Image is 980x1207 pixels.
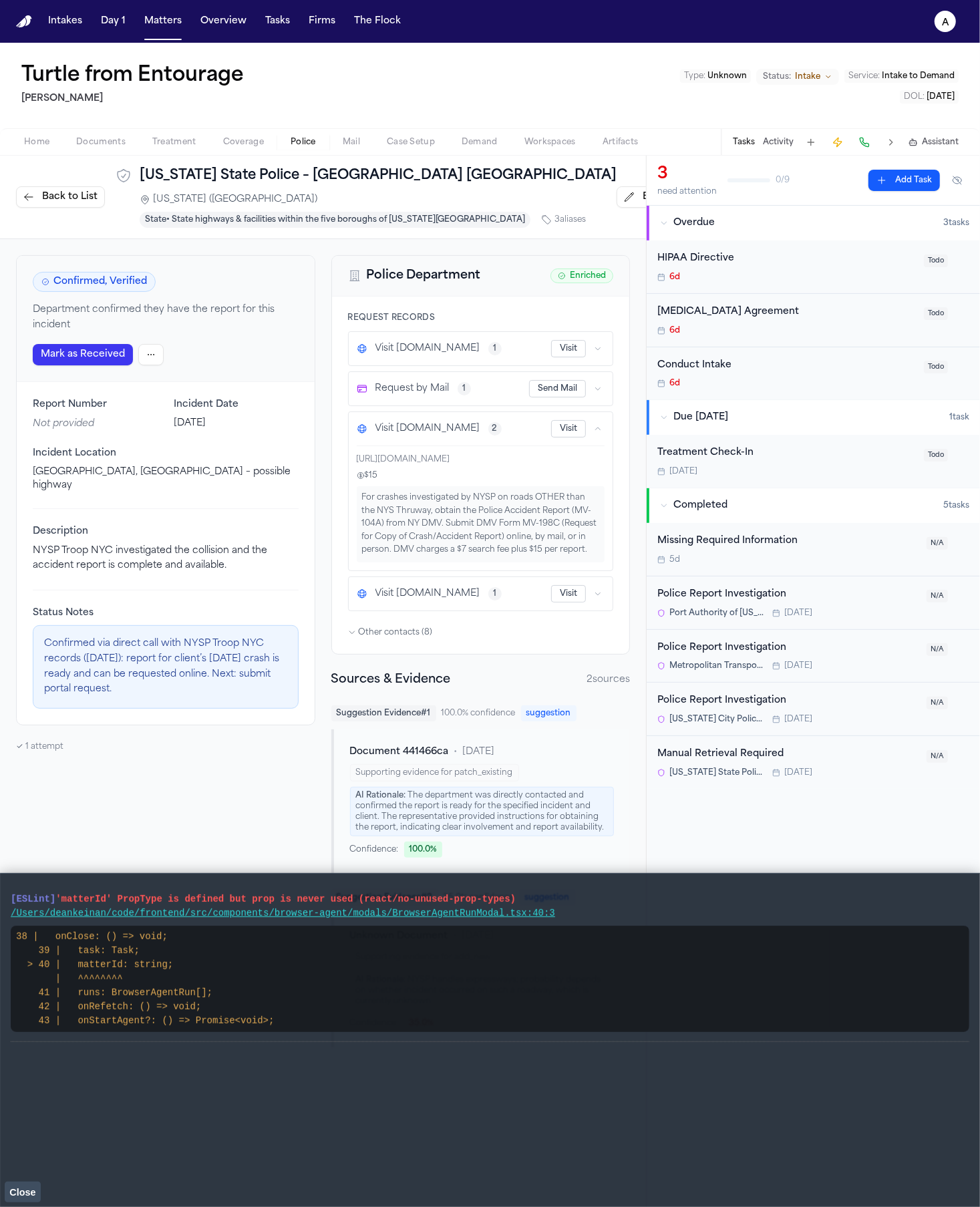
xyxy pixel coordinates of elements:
span: Status: [763,71,791,82]
button: Completed5tasks [647,488,980,523]
span: Confidence: [350,844,399,855]
span: Overdue [673,216,715,230]
span: Case Setup [387,137,435,148]
div: [MEDICAL_DATA] Agreement [657,305,916,320]
span: [DATE] [784,608,812,619]
span: • [454,745,458,759]
button: Visit [551,585,586,602]
span: Todo [924,449,948,462]
button: Tasks [260,9,295,33]
span: Intake to Demand [882,72,955,80]
div: HIPAA Directive [657,251,916,267]
span: 6d [669,272,680,283]
button: Day 1 [96,9,131,33]
span: [US_STATE] City Police Department [669,714,764,725]
a: Overview [195,9,252,33]
a: Firms [303,9,341,33]
span: Documents [76,137,126,148]
span: Other contacts ( 8 ) [359,627,433,638]
div: 100.0 % [404,842,442,858]
div: Open task: Conduct Intake [647,347,980,400]
span: Todo [924,254,948,267]
div: Police Report Investigation [657,587,919,602]
img: Finch Logo [16,15,32,28]
span: Todo [924,307,948,320]
button: Tasks [733,137,755,148]
span: Document 441466ca [350,745,449,759]
span: 3 alias es [554,214,586,225]
span: [DATE] [784,767,812,778]
a: The Flock [349,9,406,33]
button: Intakes [43,9,88,33]
button: Send Mail [529,380,586,397]
span: 2 source s [587,673,630,687]
span: AI Rationale: [356,792,406,800]
div: Police Report Investigation [657,693,919,709]
span: Incident Location [33,447,299,460]
span: Completed [673,499,727,512]
a: Home [16,15,32,28]
p: NYSP Troop NYC investigated the collision and the accident report is complete and available. [33,544,299,574]
button: Create Immediate Task [828,133,847,152]
span: 100.0 % confidence [442,708,516,719]
div: Open task: Retainer Agreement [647,294,980,347]
button: View 1 source [488,342,502,355]
span: Intake [795,71,820,82]
p: Department confirmed they have the report for this incident [33,303,299,333]
div: 3 [657,164,717,185]
span: Visit [DOMAIN_NAME] [375,587,480,600]
div: [URL][DOMAIN_NAME] [357,454,605,465]
div: Manual Retrieval Required [657,747,919,762]
button: Activity [763,137,794,148]
span: DOL : [904,93,925,101]
span: 3 task s [943,218,969,228]
span: N/A [927,537,948,550]
span: Unknown [707,72,747,80]
span: [DATE] [784,661,812,671]
button: Mark as Received [33,344,133,365]
h2: [PERSON_NAME] [21,91,249,107]
span: Due [DATE] [673,411,728,424]
div: Police Report Investigation [657,641,919,656]
span: Edit [643,190,661,204]
h4: Request Records [348,313,614,323]
span: [DATE] [669,466,697,477]
span: $ 15 [357,470,378,481]
span: Suggestion Evidence # 1 [331,705,436,721]
button: Make a Call [855,133,874,152]
span: N/A [927,643,948,656]
span: Status Notes [33,607,299,620]
span: [DATE] [927,93,955,101]
div: Missing Required Information [657,534,919,549]
button: Other contacts (8) [348,627,433,638]
span: Back to List [42,190,98,204]
p: [GEOGRAPHIC_DATA], [GEOGRAPHIC_DATA] – possible highway [33,466,299,492]
div: Open task: Treatment Check-In [647,435,980,488]
div: For crashes investigated by NYSP on roads OTHER than the NYS Thruway, obtain the Police Accident ... [357,486,605,562]
span: Demand [462,137,498,148]
span: Request by Mail [375,382,450,395]
div: Open task: Police Report Investigation [647,683,980,736]
span: Artifacts [603,137,639,148]
span: Coverage [223,137,264,148]
h2: Sources & Evidence [331,671,451,689]
button: Visit [551,340,586,357]
button: Edit [617,186,669,208]
div: Open task: Police Report Investigation [647,630,980,683]
span: 6d [669,378,680,389]
button: Overdue3tasks [647,206,980,240]
span: [US_STATE] State Police – [GEOGRAPHIC_DATA] [GEOGRAPHIC_DATA] [669,767,764,778]
span: 1 task [949,412,969,423]
button: Due [DATE]1task [647,400,980,435]
span: N/A [927,590,948,602]
span: Mail [343,137,360,148]
span: [DATE] [463,745,495,759]
button: Hide completed tasks (⌘⇧H) [945,170,969,191]
div: The department was directly contacted and confirmed the report is ready for the specified inciden... [350,787,615,836]
span: suggestion [521,705,577,721]
span: N/A [927,750,948,763]
button: View 2 sources [488,422,502,436]
p: [DATE] [174,417,299,430]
